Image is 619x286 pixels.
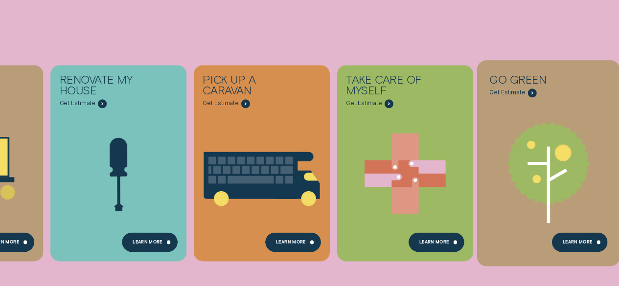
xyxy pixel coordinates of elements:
a: Learn more [409,232,464,252]
a: Learn More [265,232,321,252]
span: Get Estimate [203,100,239,108]
span: Get Estimate [489,89,526,97]
span: Get Estimate [60,100,96,108]
a: Learn more [122,232,178,252]
div: Take care of myself [346,74,433,100]
a: Take care of myself - Learn more [337,65,473,256]
div: Go green [489,74,576,88]
a: Pick up a caravan - Learn more [194,65,330,256]
span: Get Estimate [346,100,382,108]
div: Renovate My House [60,74,147,100]
a: Go green - Learn more [480,65,616,256]
a: Renovate My House - Learn more [50,65,186,256]
a: Learn more [551,232,607,252]
div: Pick up a caravan [203,74,290,100]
